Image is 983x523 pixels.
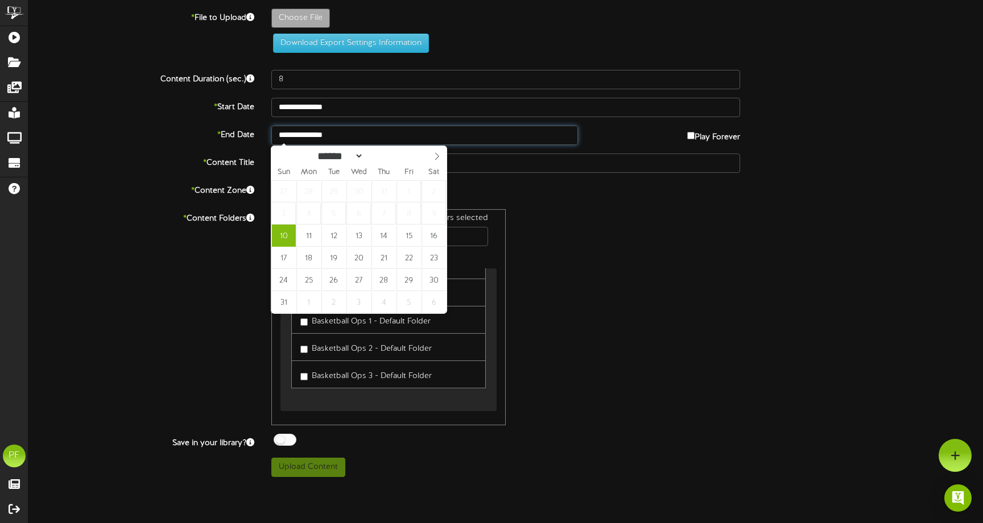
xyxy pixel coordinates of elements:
[422,291,446,313] span: September 6, 2025
[396,225,421,247] span: August 15, 2025
[296,169,321,176] span: Mon
[20,434,263,449] label: Save in your library?
[371,247,396,269] span: August 21, 2025
[20,126,263,141] label: End Date
[321,180,346,202] span: July 29, 2025
[364,150,404,162] input: Year
[20,98,263,113] label: Start Date
[296,202,321,225] span: August 4, 2025
[687,132,695,139] input: Play Forever
[271,225,296,247] span: August 10, 2025
[300,312,431,327] label: Basketball Ops 1 - Default Folder
[321,169,346,176] span: Tue
[267,39,429,47] a: Download Export Settings Information
[296,247,321,269] span: August 18, 2025
[396,269,421,291] span: August 29, 2025
[296,225,321,247] span: August 11, 2025
[422,169,447,176] span: Sat
[371,202,396,225] span: August 7, 2025
[346,169,371,176] span: Wed
[271,247,296,269] span: August 17, 2025
[396,202,421,225] span: August 8, 2025
[271,202,296,225] span: August 3, 2025
[422,225,446,247] span: August 16, 2025
[396,180,421,202] span: August 1, 2025
[422,180,446,202] span: August 2, 2025
[346,180,371,202] span: July 30, 2025
[271,269,296,291] span: August 24, 2025
[296,291,321,313] span: September 1, 2025
[321,247,346,269] span: August 19, 2025
[396,291,421,313] span: September 5, 2025
[371,269,396,291] span: August 28, 2025
[271,458,345,477] button: Upload Content
[346,225,371,247] span: August 13, 2025
[300,373,308,380] input: Basketball Ops 3 - Default Folder
[422,269,446,291] span: August 30, 2025
[321,291,346,313] span: September 2, 2025
[371,225,396,247] span: August 14, 2025
[296,180,321,202] span: July 28, 2025
[422,247,446,269] span: August 23, 2025
[300,339,432,355] label: Basketball Ops 2 - Default Folder
[3,445,26,467] div: PF
[20,153,263,169] label: Content Title
[422,202,446,225] span: August 9, 2025
[346,269,371,291] span: August 27, 2025
[271,180,296,202] span: July 27, 2025
[273,34,429,53] button: Download Export Settings Information
[321,225,346,247] span: August 12, 2025
[321,269,346,291] span: August 26, 2025
[396,247,421,269] span: August 22, 2025
[300,346,308,353] input: Basketball Ops 2 - Default Folder
[271,291,296,313] span: August 31, 2025
[271,153,740,173] input: Title of this Content
[20,70,263,85] label: Content Duration (sec.)
[944,484,972,512] div: Open Intercom Messenger
[396,169,422,176] span: Fri
[296,269,321,291] span: August 25, 2025
[20,209,263,225] label: Content Folders
[687,126,740,143] label: Play Forever
[346,202,371,225] span: August 6, 2025
[371,180,396,202] span: July 31, 2025
[300,318,308,326] input: Basketball Ops 1 - Default Folder
[346,247,371,269] span: August 20, 2025
[271,169,296,176] span: Sun
[321,202,346,225] span: August 5, 2025
[371,291,396,313] span: September 4, 2025
[20,181,263,197] label: Content Zone
[300,367,432,382] label: Basketball Ops 3 - Default Folder
[371,169,396,176] span: Thu
[346,291,371,313] span: September 3, 2025
[20,9,263,24] label: File to Upload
